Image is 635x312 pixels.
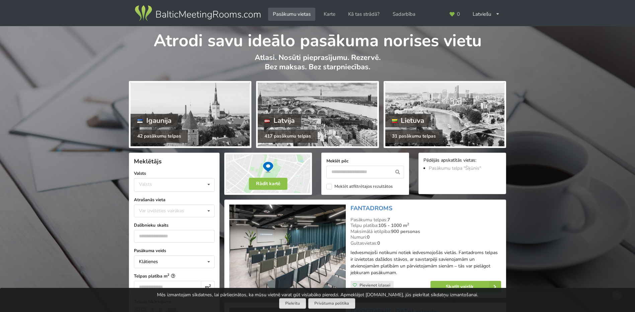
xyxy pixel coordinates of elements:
[229,205,345,293] img: Konferenču centrs | Rīga | FANTADROMS
[134,273,215,280] label: Telpas platība m
[350,217,501,223] div: Pasākumu telpas:
[308,298,355,309] a: Privātuma politika
[134,4,262,23] img: Baltic Meeting Rooms
[139,181,152,187] div: Valsts
[139,259,158,264] div: Klātienes
[319,8,340,21] a: Karte
[137,207,199,215] div: Var izvēlēties vairākas
[385,130,443,143] div: 31 pasākumu telpas
[129,81,251,148] a: Igaunija 42 pasākumu telpas
[407,222,409,227] sup: 2
[201,281,215,294] div: m
[131,130,188,143] div: 42 pasākumu telpas
[134,222,215,229] label: Dalībnieku skaits
[378,222,409,229] strong: 105 - 1000 m
[350,223,501,229] div: Telpu platība:
[209,283,211,288] sup: 2
[224,153,312,195] img: Rādīt kartē
[387,217,390,223] strong: 7
[134,247,215,254] label: Pasākuma veids
[326,158,404,164] label: Meklēt pēc
[350,240,501,246] div: Gultasvietas:
[391,228,420,235] strong: 900 personas
[388,8,420,21] a: Sadarbība
[134,157,162,165] span: Meklētājs
[377,240,380,246] strong: 0
[268,8,315,21] a: Pasākumu vietas
[360,283,390,288] span: Pievienot izlasei
[258,130,318,143] div: 417 pasākumu telpas
[384,81,506,148] a: Lietuva 31 pasākumu telpas
[249,178,288,190] button: Rādīt kartē
[134,170,215,177] label: Valsts
[258,114,301,127] div: Latvija
[468,8,504,21] div: Latviešu
[134,197,215,203] label: Atrašanās vieta
[129,53,506,79] p: Atlasi. Nosūti pieprasījumu. Rezervē. Bez maksas. Bez starpniecības.
[279,298,306,309] button: Piekrītu
[430,281,501,293] a: Skatīt vairāk
[457,12,460,17] span: 0
[256,81,379,148] a: Latvija 417 pasākumu telpas
[429,165,481,171] a: Pasākumu telpa "Šķūnis"
[423,158,501,164] div: Pēdējās apskatītās vietas:
[385,114,431,127] div: Lietuva
[350,229,501,235] div: Maksimālā ietilpība:
[326,184,393,189] label: Meklēt atfiltrētajos rezultātos
[350,249,501,276] p: Iedvesmojoši notikumi notiek iedvesmojošās vietās. Fantadroms telpas ir izvietotas dažādos stāvos...
[131,114,178,127] div: Igaunija
[350,234,501,240] div: Numuri:
[129,26,506,52] h1: Atrodi savu ideālo pasākuma norises vietu
[167,272,169,277] sup: 2
[343,8,384,21] a: Kā tas strādā?
[367,234,370,240] strong: 0
[350,204,392,212] a: FANTADROMS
